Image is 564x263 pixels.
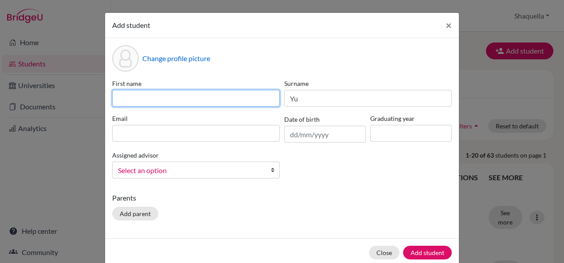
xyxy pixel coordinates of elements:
[112,193,452,203] p: Parents
[118,165,262,176] span: Select an option
[370,114,452,123] label: Graduating year
[446,19,452,31] span: ×
[439,13,459,38] button: Close
[403,246,452,259] button: Add student
[112,207,158,220] button: Add parent
[284,115,320,124] label: Date of birth
[284,79,452,88] label: Surname
[112,114,280,123] label: Email
[112,79,280,88] label: First name
[112,151,159,160] label: Assigned advisor
[112,21,150,29] span: Add student
[112,45,139,72] div: Profile picture
[369,246,399,259] button: Close
[284,126,366,143] input: dd/mm/yyyy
